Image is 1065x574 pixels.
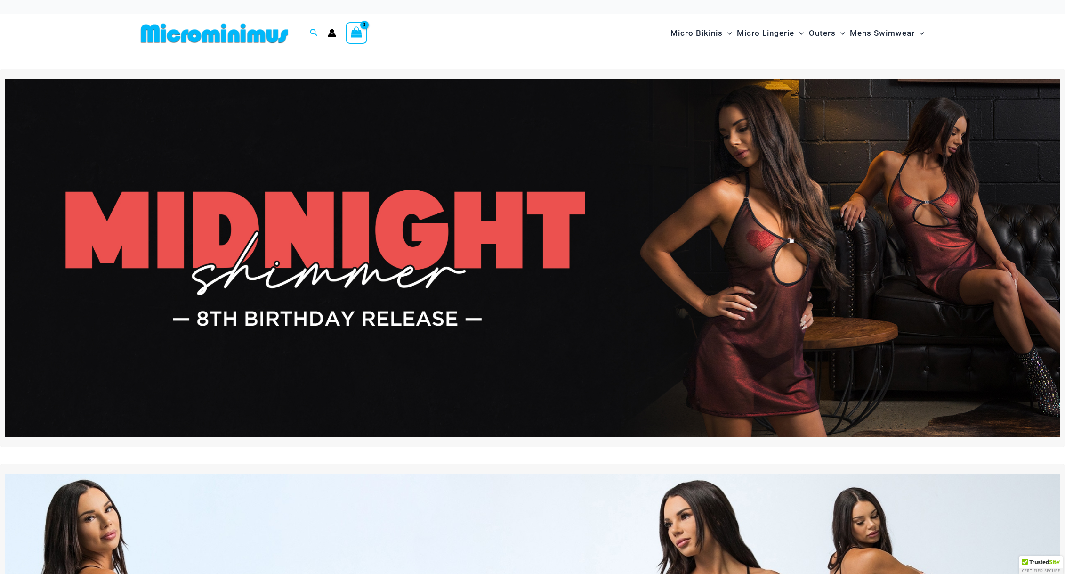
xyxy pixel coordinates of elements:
[670,21,723,45] span: Micro Bikinis
[915,21,924,45] span: Menu Toggle
[807,19,847,48] a: OutersMenu ToggleMenu Toggle
[836,21,845,45] span: Menu Toggle
[734,19,806,48] a: Micro LingerieMenu ToggleMenu Toggle
[5,79,1060,437] img: Midnight Shimmer Red Dress
[346,22,367,44] a: View Shopping Cart, empty
[1019,556,1063,574] div: TrustedSite Certified
[137,23,292,44] img: MM SHOP LOGO FLAT
[723,21,732,45] span: Menu Toggle
[847,19,927,48] a: Mens SwimwearMenu ToggleMenu Toggle
[310,27,318,39] a: Search icon link
[668,19,734,48] a: Micro BikinisMenu ToggleMenu Toggle
[667,17,928,49] nav: Site Navigation
[850,21,915,45] span: Mens Swimwear
[794,21,804,45] span: Menu Toggle
[737,21,794,45] span: Micro Lingerie
[809,21,836,45] span: Outers
[328,29,336,37] a: Account icon link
